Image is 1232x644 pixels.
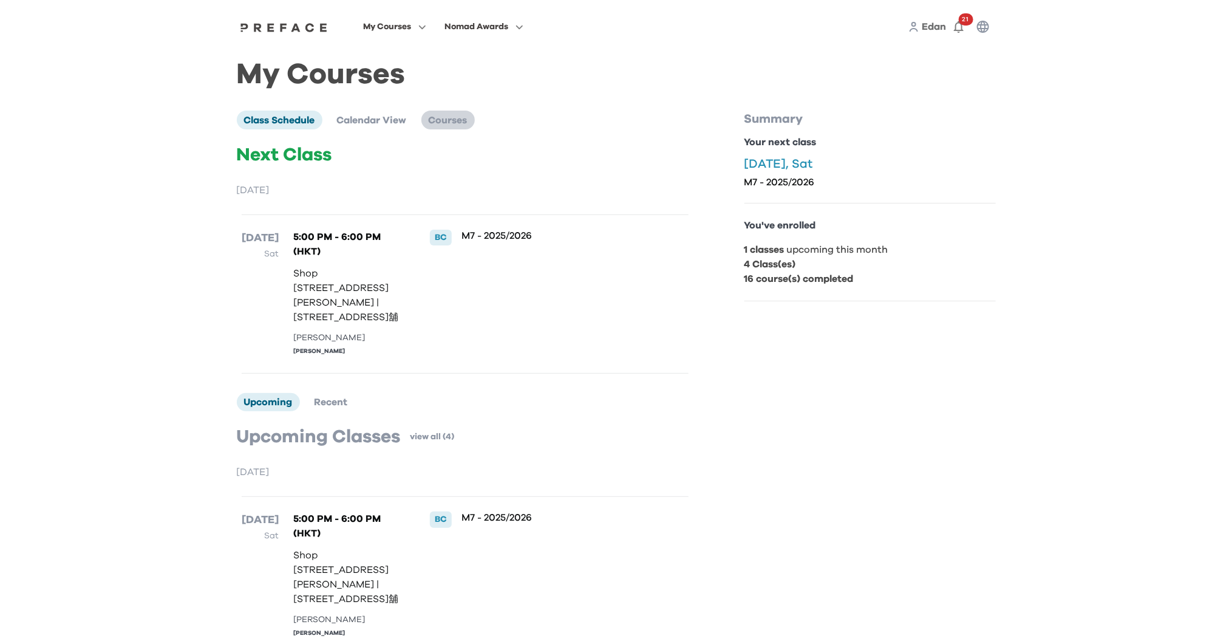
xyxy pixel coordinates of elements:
p: [DATE], Sat [744,157,996,171]
span: Calendar View [337,115,407,125]
span: Recent [315,397,348,407]
a: Edan [922,19,947,34]
span: Class Schedule [244,115,315,125]
p: [DATE] [242,512,279,529]
p: [DATE] [242,230,279,247]
span: Courses [429,115,468,125]
span: 21 [959,13,973,26]
p: Next Class [237,144,693,166]
p: [DATE] [237,465,693,479]
p: Sat [242,529,279,543]
p: [DATE] [237,183,693,197]
b: 4 Class(es) [744,259,796,269]
a: view all (4) [410,431,455,443]
button: Nomad Awards [441,19,527,35]
p: You've enrolled [744,218,996,233]
img: Preface Logo [237,22,331,32]
button: 21 [947,15,971,39]
p: Upcoming Classes [237,426,401,448]
div: [PERSON_NAME] [293,614,405,626]
span: My Courses [363,19,411,34]
p: M7 - 2025/2026 [461,230,648,242]
span: Nomad Awards [444,19,508,34]
span: Edan [922,22,947,32]
p: M7 - 2025/2026 [461,512,648,524]
b: 1 classes [744,245,784,255]
p: upcoming this month [744,242,996,257]
p: Summary [744,111,996,128]
div: [PERSON_NAME] [293,332,405,344]
button: My Courses [359,19,430,35]
p: Your next class [744,135,996,149]
p: Sat [242,247,279,261]
div: BC [430,230,452,245]
div: [PERSON_NAME] [293,347,405,356]
p: M7 - 2025/2026 [744,176,996,188]
p: 5:00 PM - 6:00 PM (HKT) [293,230,405,259]
span: Upcoming [244,397,293,407]
b: 16 course(s) completed [744,274,854,284]
div: BC [430,512,452,527]
p: Shop [STREET_ADDRESS][PERSON_NAME] | [STREET_ADDRESS]舖 [293,548,405,606]
p: 5:00 PM - 6:00 PM (HKT) [293,512,405,541]
h1: My Courses [237,68,996,81]
p: Shop [STREET_ADDRESS][PERSON_NAME] | [STREET_ADDRESS]舖 [293,266,405,324]
div: [PERSON_NAME] [293,629,405,638]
